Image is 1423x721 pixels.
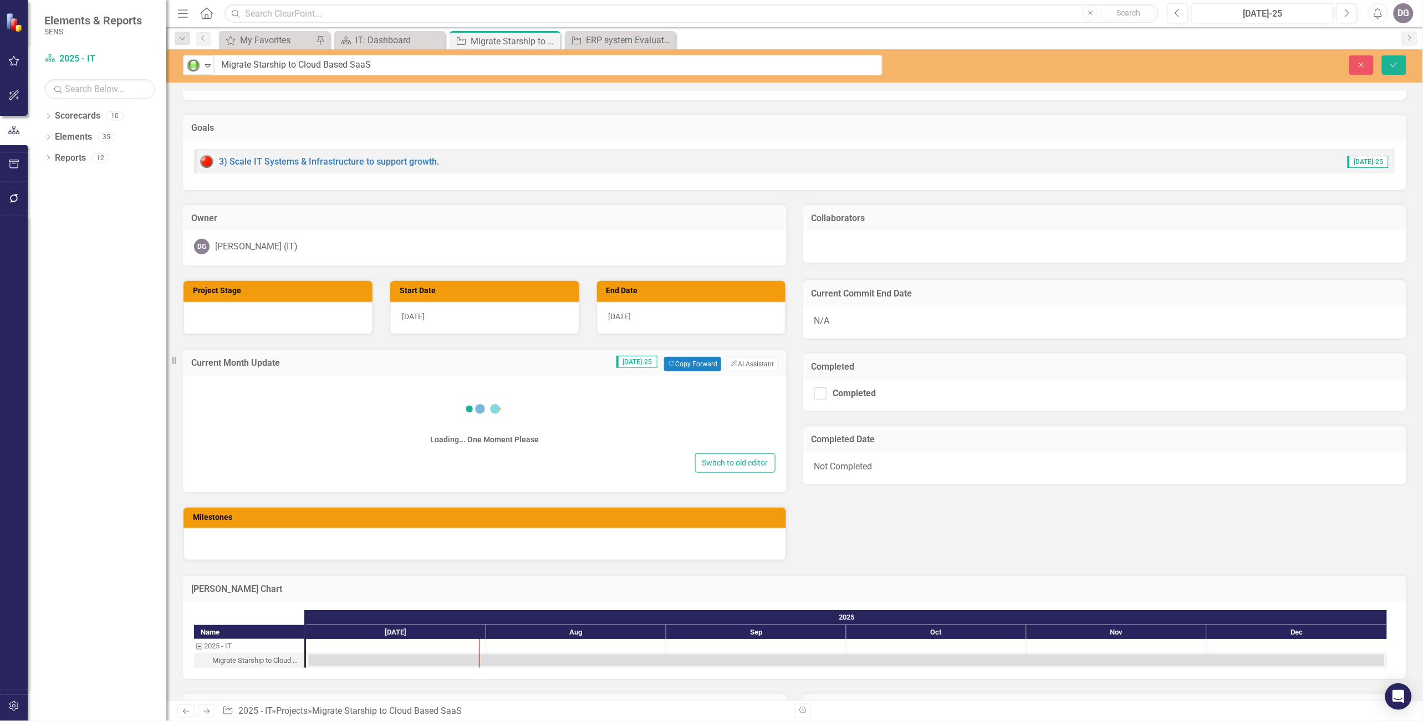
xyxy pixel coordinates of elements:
img: Red: Critical Issues/Off-Track [200,155,213,168]
div: Oct [846,625,1027,640]
button: Search [1101,6,1156,21]
h3: Project Stage [193,287,367,295]
input: This field is required [214,55,883,75]
h3: End Date [606,287,781,295]
h3: Owner [191,213,778,223]
div: 2025 [306,610,1388,625]
button: DG [1394,3,1414,23]
a: ERP system Evaluation - Current State vs. Future State [568,33,673,47]
div: [PERSON_NAME] (IT) [215,241,298,253]
button: Switch to old editor [695,453,776,473]
a: Projects [276,705,308,716]
div: Task: Start date: 2025-07-01 End date: 2025-12-31 [194,653,304,668]
div: [DATE]-25 [1195,7,1330,21]
span: Elements & Reports [44,14,142,27]
span: Search [1117,8,1141,17]
a: Scorecards [55,110,100,122]
a: 3) Scale IT Systems & Infrastructure to support growth. [219,156,439,167]
button: Copy Forward [664,357,721,371]
h3: Collaborators [812,213,1399,223]
div: Migrate Starship to Cloud Based SaaS [194,653,304,668]
div: 35 [98,132,115,142]
a: My Favorites [222,33,313,47]
div: Loading... One Moment Please [430,434,539,445]
span: [DATE] [609,312,631,321]
span: [DATE]-25 [616,356,657,368]
div: Not Completed [803,452,1407,484]
h3: Completed [812,362,1399,372]
div: My Favorites [240,33,313,47]
input: Search Below... [44,79,155,99]
div: ERP system Evaluation - Current State vs. Future State [586,33,673,47]
div: Migrate Starship to Cloud Based SaaS [312,705,462,716]
a: Reports [55,152,86,165]
button: [DATE]-25 [1191,3,1334,23]
div: 12 [91,153,109,162]
img: Green: On Track [187,59,200,72]
div: 2025 - IT [194,639,304,653]
div: Nov [1027,625,1207,640]
button: AI Assistant [727,357,778,371]
div: Aug [486,625,666,640]
a: 2025 - IT [238,705,272,716]
h3: Current Month Update [191,358,399,368]
a: 2025 - IT [44,53,155,65]
h3: Start Date [400,287,574,295]
div: Open Intercom Messenger [1385,683,1412,710]
div: DG [194,239,210,254]
small: SENS [44,27,142,36]
h3: Completed Date [812,434,1399,444]
div: 2025 - IT [204,639,232,653]
div: Dec [1207,625,1388,640]
div: Name [194,625,304,639]
div: N/A [803,306,1407,339]
span: [DATE] [402,312,425,321]
div: » » [222,705,786,718]
img: ClearPoint Strategy [6,13,25,32]
div: Migrate Starship to Cloud Based SaaS [471,34,558,48]
h3: Goals [191,123,1398,133]
a: IT: Dashboard [337,33,442,47]
h3: [PERSON_NAME] Chart [191,584,1398,594]
h3: Milestones [193,513,781,521]
h3: Current Commit End Date [812,289,1399,299]
span: [DATE]-25 [1348,156,1389,168]
div: Task: 2025 - IT Start date: 2025-07-01 End date: 2025-07-02 [194,639,304,653]
div: Migrate Starship to Cloud Based SaaS [212,653,301,668]
input: Search ClearPoint... [225,4,1159,23]
div: Task: Start date: 2025-07-01 End date: 2025-12-31 [309,654,1384,666]
div: Sep [666,625,846,640]
div: Jul [306,625,486,640]
div: IT: Dashboard [355,33,442,47]
div: 10 [106,111,124,121]
a: Elements [55,131,92,144]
